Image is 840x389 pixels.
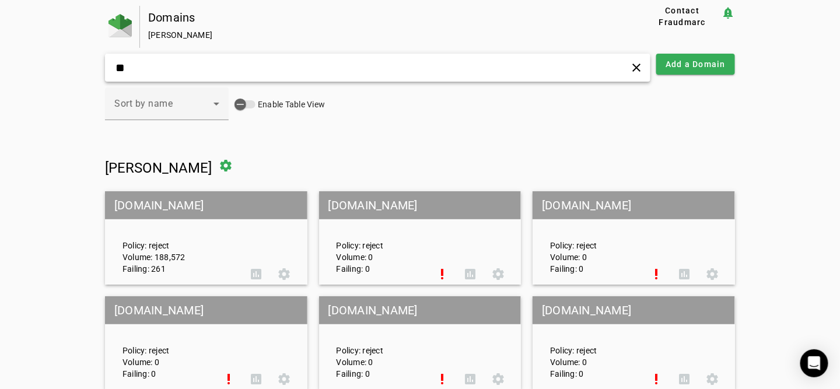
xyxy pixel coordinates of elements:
[666,58,726,70] span: Add a Domain
[256,99,325,110] label: Enable Table View
[105,160,212,176] span: [PERSON_NAME]
[541,202,642,275] div: Policy: reject Volume: 0 Failing: 0
[271,260,299,288] button: Settings
[533,296,735,324] mat-grid-tile-header: [DOMAIN_NAME]
[800,349,828,377] div: Open Intercom Messenger
[456,260,484,288] button: DMARC Report
[328,202,429,275] div: Policy: reject Volume: 0 Failing: 0
[328,307,429,380] div: Policy: reject Volume: 0 Failing: 0
[108,14,132,37] img: Fraudmarc Logo
[428,260,456,288] button: Set Up
[114,307,215,380] div: Policy: reject Volume: 0 Failing: 0
[148,29,607,41] div: [PERSON_NAME]
[533,191,735,219] mat-grid-tile-header: [DOMAIN_NAME]
[649,5,716,28] span: Contact Fraudmarc
[541,307,642,380] div: Policy: reject Volume: 0 Failing: 0
[721,6,735,20] mat-icon: notification_important
[644,6,721,27] button: Contact Fraudmarc
[243,260,271,288] button: DMARC Report
[114,98,173,109] span: Sort by name
[642,260,670,288] button: Set Up
[656,54,735,75] button: Add a Domain
[148,12,607,23] div: Domains
[698,260,726,288] button: Settings
[670,260,698,288] button: DMARC Report
[105,296,307,324] mat-grid-tile-header: [DOMAIN_NAME]
[114,202,243,275] div: Policy: reject Volume: 188,572 Failing: 261
[319,191,521,219] mat-grid-tile-header: [DOMAIN_NAME]
[484,260,512,288] button: Settings
[319,296,521,324] mat-grid-tile-header: [DOMAIN_NAME]
[105,6,735,48] app-page-header: Domains
[105,191,307,219] mat-grid-tile-header: [DOMAIN_NAME]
